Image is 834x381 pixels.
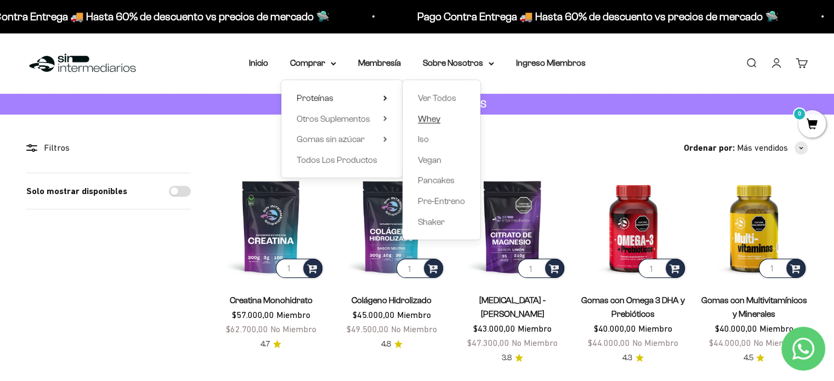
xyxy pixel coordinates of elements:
[270,324,316,334] span: No Miembro
[297,153,387,167] a: Todos Los Productos
[708,338,751,348] span: $44.000,00
[502,352,523,364] a: 3.83.8 de 5.0 estrellas
[418,112,465,126] a: Whey
[622,352,632,364] span: 4.3
[260,338,281,350] a: 4.74.7 de 5.0 estrellas
[353,310,395,320] span: $45.000,00
[26,184,127,198] label: Solo mostrar disponibles
[793,107,806,121] mark: 0
[290,56,336,70] summary: Comprar
[581,295,685,319] a: Gomas con Omega 3 DHA y Prebióticos
[276,310,310,320] span: Miembro
[423,56,494,70] summary: Sobre Nosotros
[297,114,370,123] span: Otros Suplementos
[588,338,630,348] span: $44.000,00
[743,352,753,364] span: 4.5
[418,93,456,103] span: Ver Todos
[418,175,455,185] span: Pancakes
[473,323,515,333] span: $43.000,00
[632,338,678,348] span: No Miembro
[249,58,268,67] a: Inicio
[753,338,799,348] span: No Miembro
[391,324,437,334] span: No Miembro
[418,217,445,226] span: Shaker
[418,132,465,146] a: Iso
[418,215,465,229] a: Shaker
[737,141,788,155] span: Más vendidos
[638,323,672,333] span: Miembro
[622,352,644,364] a: 4.34.3 de 5.0 estrellas
[297,132,387,146] summary: Gomas sin azúcar
[516,58,586,67] a: Ingreso Miembros
[759,323,793,333] span: Miembro
[297,155,377,164] span: Todos Los Productos
[297,112,387,126] summary: Otros Suplementos
[701,295,807,319] a: Gomas con Multivitamínicos y Minerales
[418,134,429,144] span: Iso
[714,323,757,333] span: $40.000,00
[351,295,432,305] a: Colágeno Hidrolizado
[502,352,512,364] span: 3.8
[594,323,636,333] span: $40.000,00
[737,141,808,155] button: Más vendidos
[467,338,509,348] span: $47.300,00
[518,323,552,333] span: Miembro
[297,93,333,103] span: Proteínas
[397,310,431,320] span: Miembro
[381,338,402,350] a: 4.84.8 de 5.0 estrellas
[418,153,465,167] a: Vegan
[479,295,546,319] a: [MEDICAL_DATA] - [PERSON_NAME]
[347,324,389,334] span: $49.500,00
[232,310,274,320] span: $57.000,00
[230,295,313,305] a: Creatina Monohidrato
[358,58,401,67] a: Membresía
[418,114,440,123] span: Whey
[418,173,465,187] a: Pancakes
[743,352,764,364] a: 4.54.5 de 5.0 estrellas
[410,8,771,25] p: Pago Contra Entrega 🚚 Hasta 60% de descuento vs precios de mercado 🛸
[226,324,268,334] span: $62.700,00
[381,338,391,350] span: 4.8
[798,119,826,131] a: 0
[684,141,735,155] span: Ordenar por:
[418,196,465,206] span: Pre-Entreno
[418,91,465,105] a: Ver Todos
[297,91,387,105] summary: Proteínas
[418,194,465,208] a: Pre-Entreno
[260,338,270,350] span: 4.7
[418,155,441,164] span: Vegan
[26,141,191,155] div: Filtros
[512,338,558,348] span: No Miembro
[297,134,365,144] span: Gomas sin azúcar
